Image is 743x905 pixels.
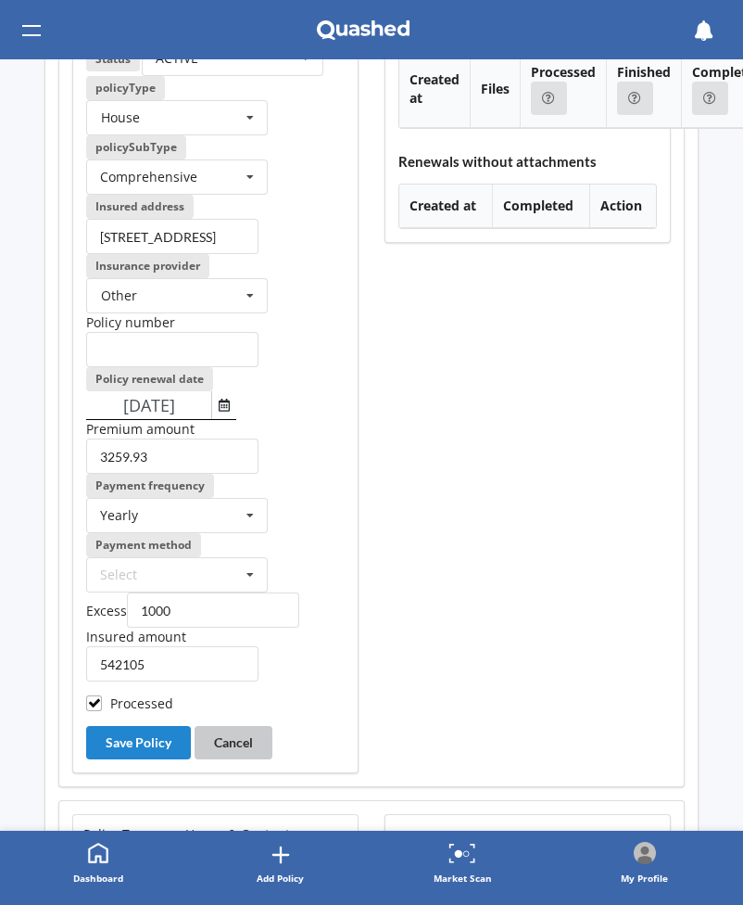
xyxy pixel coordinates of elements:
th: Completed [492,185,589,228]
div: Market Scan [434,869,492,887]
td: House & Contents [175,815,358,854]
button: Cancel [195,726,272,759]
th: Action [589,185,656,228]
div: Other [101,289,137,302]
a: ProfileMy Profile [554,831,737,898]
a: Dashboard [7,831,190,898]
div: policySubType [86,135,186,159]
div: ACTIVE [156,52,198,65]
div: Comprehensive [100,171,197,184]
div: policyType [86,76,165,100]
div: Yearly [100,509,138,522]
label: Policy number [86,313,175,331]
label: Excess [86,602,127,619]
h4: Attachments ( 1 ) [398,828,657,846]
a: Market Scan [371,831,554,898]
div: Status [86,47,140,71]
label: Processed [86,695,173,711]
div: Add Policy [257,869,304,887]
div: Dashboard [73,869,123,887]
th: Created at [399,185,492,228]
div: Policy renewal date [86,367,213,391]
h4: Renewals without attachments [398,153,657,171]
div: Insured address [86,195,194,219]
img: Profile [634,842,656,864]
div: Insurance provider [86,254,209,278]
label: Insured amount [86,628,186,645]
th: Finished [606,51,681,128]
div: Payment frequency [86,474,214,498]
td: Policy Type [73,815,175,854]
th: Processed [520,51,606,128]
div: Payment method [86,533,201,557]
button: Select date [211,391,236,419]
div: My Profile [621,869,668,887]
label: Premium amount [86,420,195,438]
th: Created at [399,51,470,128]
th: Files [470,51,520,128]
div: Select [100,568,137,581]
button: Save Policy [86,726,191,759]
input: Enter a location [86,219,258,254]
a: Add Policy [190,831,372,898]
div: House [101,111,140,124]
